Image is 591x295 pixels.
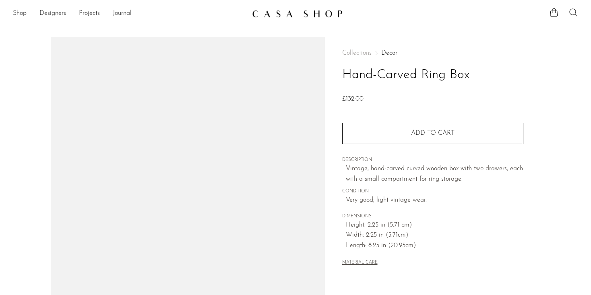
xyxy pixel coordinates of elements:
a: Journal [113,8,132,19]
span: Height: 2.25 in (5.71 cm) [346,220,523,231]
span: CONDITION [342,188,523,195]
a: Designers [39,8,66,19]
h1: Hand-Carved Ring Box [342,65,523,85]
span: Length: 8.25 in (20.95cm) [346,241,523,251]
span: Very good; light vintage wear. [346,195,523,206]
span: Width: 2.25 in (5.71cm) [346,230,523,241]
ul: NEW HEADER MENU [13,7,246,21]
button: MATERIAL CARE [342,260,378,266]
span: Collections [342,50,372,56]
a: Projects [79,8,100,19]
span: DIMENSIONS [342,213,523,220]
span: £132.00 [342,96,364,102]
button: Add to cart [342,123,523,144]
nav: Breadcrumbs [342,50,523,56]
nav: Desktop navigation [13,7,246,21]
p: Vintage, hand-carved curved wooden box with two drawers, each with a small compartment for ring s... [346,164,523,184]
span: Add to cart [411,130,455,136]
span: DESCRIPTION [342,157,523,164]
a: Shop [13,8,27,19]
a: Decor [381,50,397,56]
